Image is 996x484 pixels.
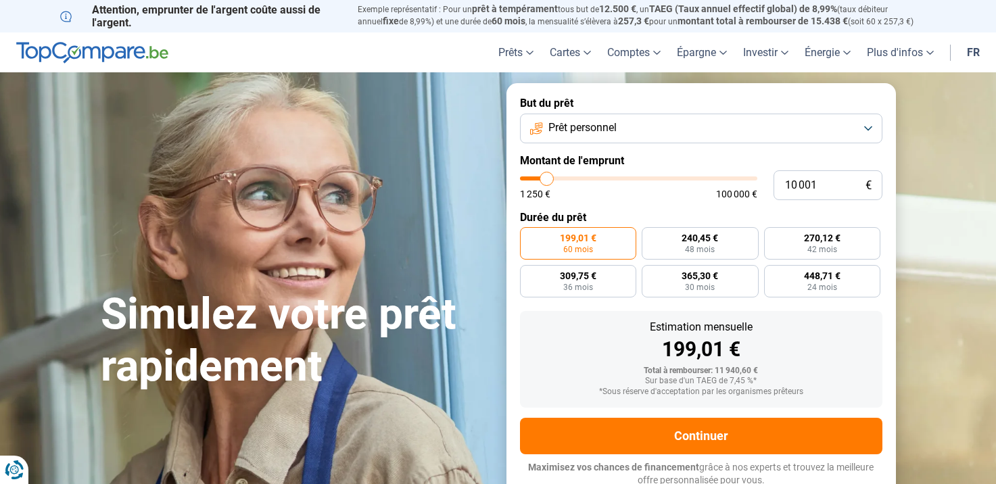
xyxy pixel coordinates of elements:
[599,32,669,72] a: Comptes
[60,3,341,29] p: Attention, emprunter de l'argent coûte aussi de l'argent.
[804,233,840,243] span: 270,12 €
[865,180,872,191] span: €
[807,283,837,291] span: 24 mois
[560,271,596,281] span: 309,75 €
[472,3,558,14] span: prêt à tempérament
[649,3,837,14] span: TAEG (Taux annuel effectif global) de 8,99%
[807,245,837,253] span: 42 mois
[797,32,859,72] a: Énergie
[678,16,848,26] span: montant total à rembourser de 15.438 €
[490,32,542,72] a: Prêts
[520,154,882,167] label: Montant de l'emprunt
[682,271,718,281] span: 365,30 €
[548,120,617,135] span: Prêt personnel
[959,32,988,72] a: fr
[101,289,490,393] h1: Simulez votre prêt rapidement
[563,245,593,253] span: 60 mois
[685,283,715,291] span: 30 mois
[804,271,840,281] span: 448,71 €
[618,16,649,26] span: 257,3 €
[685,245,715,253] span: 48 mois
[358,3,936,28] p: Exemple représentatif : Pour un tous but de , un (taux débiteur annuel de 8,99%) et une durée de ...
[520,418,882,454] button: Continuer
[383,16,399,26] span: fixe
[531,377,872,386] div: Sur base d'un TAEG de 7,45 %*
[682,233,718,243] span: 240,45 €
[531,366,872,376] div: Total à rembourser: 11 940,60 €
[16,42,168,64] img: TopCompare
[542,32,599,72] a: Cartes
[669,32,735,72] a: Épargne
[531,339,872,360] div: 199,01 €
[599,3,636,14] span: 12.500 €
[528,462,699,473] span: Maximisez vos chances de financement
[560,233,596,243] span: 199,01 €
[520,97,882,110] label: But du prêt
[531,387,872,397] div: *Sous réserve d'acceptation par les organismes prêteurs
[716,189,757,199] span: 100 000 €
[859,32,942,72] a: Plus d'infos
[563,283,593,291] span: 36 mois
[531,322,872,333] div: Estimation mensuelle
[520,114,882,143] button: Prêt personnel
[735,32,797,72] a: Investir
[520,189,550,199] span: 1 250 €
[520,211,882,224] label: Durée du prêt
[492,16,525,26] span: 60 mois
